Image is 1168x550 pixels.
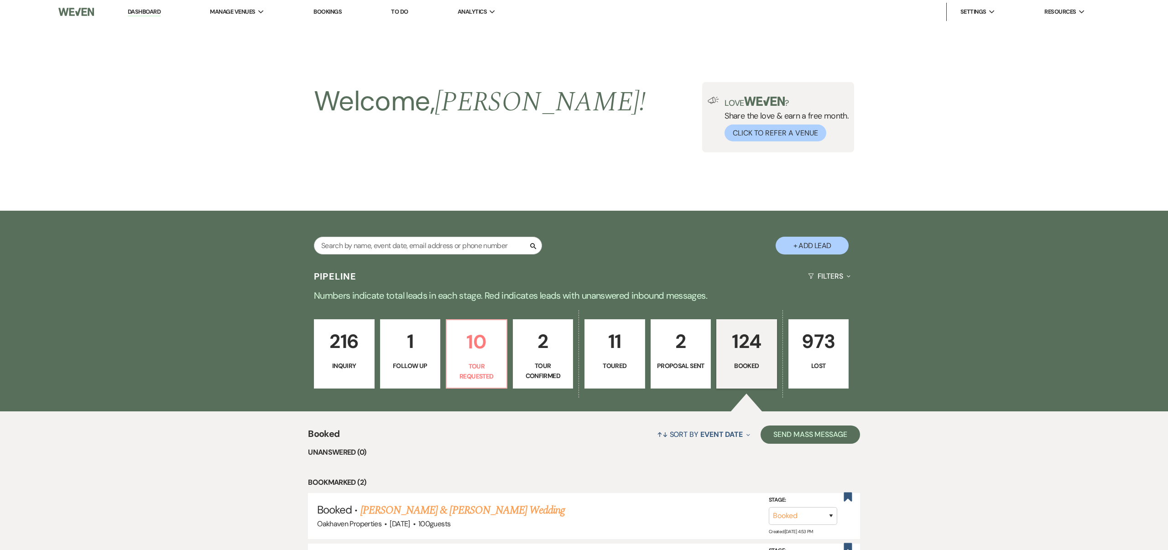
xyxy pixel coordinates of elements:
p: Toured [590,361,639,371]
p: 216 [320,326,369,357]
p: 11 [590,326,639,357]
p: 124 [722,326,771,357]
a: 124Booked [716,319,777,389]
span: Settings [960,7,986,16]
button: + Add Lead [776,237,849,254]
p: 1 [386,326,435,357]
a: [PERSON_NAME] & [PERSON_NAME] Wedding [360,502,565,519]
p: 2 [657,326,705,357]
h3: Pipeline [314,270,357,283]
p: Booked [722,361,771,371]
input: Search by name, event date, email address or phone number [314,237,542,254]
p: Inquiry [320,361,369,371]
li: Unanswered (0) [308,446,860,458]
a: 11Toured [584,319,645,389]
span: Resources [1044,7,1076,16]
a: 2Tour Confirmed [513,319,574,389]
span: 100 guests [418,519,450,529]
li: Bookmarked (2) [308,477,860,488]
span: Manage Venues [210,7,255,16]
a: 2Proposal Sent [651,319,711,389]
p: Love ? [725,97,849,107]
a: Dashboard [128,8,161,16]
p: Tour Requested [452,361,501,382]
span: Booked [308,427,339,446]
span: Created: [DATE] 4:53 PM [769,529,813,534]
button: Sort By Event Date [653,422,754,446]
p: Lost [794,361,843,371]
a: 1Follow Up [380,319,441,389]
button: Filters [804,264,854,288]
a: Bookings [313,8,342,16]
a: 216Inquiry [314,319,375,389]
p: 973 [794,326,843,357]
a: 973Lost [788,319,849,389]
a: 10Tour Requested [446,319,507,389]
button: Click to Refer a Venue [725,125,826,141]
span: Analytics [458,7,487,16]
p: Follow Up [386,361,435,371]
a: To Do [391,8,408,16]
label: Stage: [769,495,837,505]
span: [PERSON_NAME] ! [435,81,646,123]
img: loud-speaker-illustration.svg [708,97,719,104]
span: Oakhaven Properties [317,519,381,529]
button: Send Mass Message [761,425,860,444]
h2: Welcome, [314,82,646,121]
span: Event Date [700,430,743,439]
span: ↑↓ [657,430,668,439]
img: Weven Logo [58,2,94,21]
p: Tour Confirmed [519,361,568,381]
p: Numbers indicate total leads in each stage. Red indicates leads with unanswered inbound messages. [255,288,912,303]
p: Proposal Sent [657,361,705,371]
img: weven-logo-green.svg [744,97,785,106]
p: 10 [452,327,501,357]
p: 2 [519,326,568,357]
div: Share the love & earn a free month. [719,97,849,141]
span: [DATE] [390,519,410,529]
span: Booked [317,503,352,517]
